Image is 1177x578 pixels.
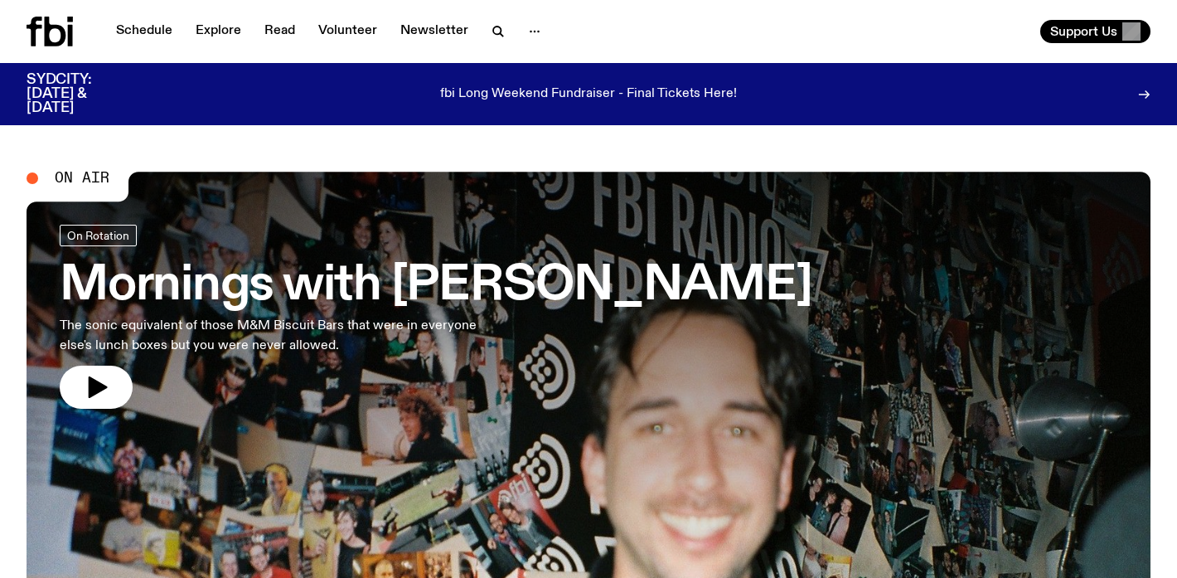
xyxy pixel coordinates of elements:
[1040,20,1150,43] button: Support Us
[60,316,484,356] p: The sonic equivalent of those M&M Biscuit Bars that were in everyone else's lunch boxes but you w...
[106,20,182,43] a: Schedule
[55,171,109,186] span: On Air
[186,20,251,43] a: Explore
[60,225,812,409] a: Mornings with [PERSON_NAME]The sonic equivalent of those M&M Biscuit Bars that were in everyone e...
[27,73,133,115] h3: SYDCITY: [DATE] & [DATE]
[308,20,387,43] a: Volunteer
[67,230,129,242] span: On Rotation
[254,20,305,43] a: Read
[60,263,812,309] h3: Mornings with [PERSON_NAME]
[60,225,137,246] a: On Rotation
[440,87,737,102] p: fbi Long Weekend Fundraiser - Final Tickets Here!
[1050,24,1117,39] span: Support Us
[390,20,478,43] a: Newsletter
